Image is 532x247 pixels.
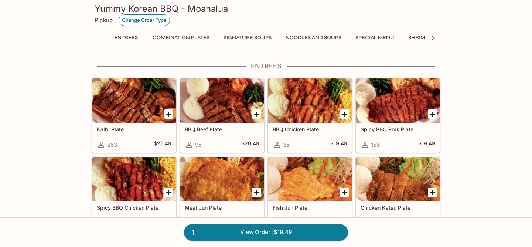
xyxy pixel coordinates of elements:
button: Add Chicken Katsu Plate [428,188,437,197]
div: Spicy BBQ Pork Plate [356,78,440,123]
button: Combination Plates [149,33,214,43]
button: Noodles and Soups [282,33,345,43]
button: Entrees [109,33,143,43]
div: Chicken Katsu Plate [356,157,440,201]
button: Shrimp Combos [404,33,457,43]
a: BBQ Beef Plate95$20.49 [180,78,264,153]
div: Kalbi Plate [92,78,176,123]
h5: Kalbi Plate [97,126,171,132]
h5: Fish Jun Plate [273,204,347,211]
button: Add Spicy BBQ Pork Plate [428,109,437,119]
h5: BBQ Chicken Plate [273,126,347,132]
button: Change Order Type [119,14,170,26]
h5: $19.49 [418,140,435,149]
h5: Chicken Katsu Plate [361,204,435,211]
h3: Yummy Korean BBQ - Moanalua [95,3,437,14]
h5: BBQ Beef Plate [185,126,259,132]
a: Spicy BBQ Pork Plate156$19.49 [356,78,440,153]
button: Add Spicy BBQ Chicken Plate [164,188,173,197]
span: 95 [195,141,202,148]
span: 156 [371,141,380,148]
div: Spicy BBQ Chicken Plate [92,157,176,201]
a: Kalbi Plate263$25.49 [92,78,176,153]
a: Meat Jun Plate541$20.49 [180,156,264,231]
p: Pickup [95,17,113,24]
span: 361 [283,141,292,148]
button: Add Meat Jun Plate [252,188,261,197]
a: Chicken Katsu Plate143$19.49 [356,156,440,231]
h5: $25.49 [154,140,171,149]
a: 1View Order |$19.49 [184,224,348,240]
h5: Spicy BBQ Chicken Plate [97,204,171,211]
span: 1 [187,227,199,238]
a: Fish Jun Plate89$20.49 [268,156,352,231]
button: Add Kalbi Plate [164,109,173,119]
a: BBQ Chicken Plate361$19.49 [268,78,352,153]
h5: $19.49 [330,140,347,149]
button: Signature Soups [219,33,276,43]
h5: Spicy BBQ Pork Plate [361,126,435,132]
h4: Entrees [92,62,440,70]
button: Add Fish Jun Plate [340,188,349,197]
button: Add BBQ Chicken Plate [340,109,349,119]
h5: Meat Jun Plate [185,204,259,211]
button: Special Menu [351,33,398,43]
div: Fish Jun Plate [268,157,352,201]
button: Add BBQ Beef Plate [252,109,261,119]
h5: $20.49 [241,140,259,149]
a: Spicy BBQ Chicken Plate213$19.49 [92,156,176,231]
span: 263 [107,141,117,148]
div: Meat Jun Plate [180,157,264,201]
div: BBQ Chicken Plate [268,78,352,123]
div: BBQ Beef Plate [180,78,264,123]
